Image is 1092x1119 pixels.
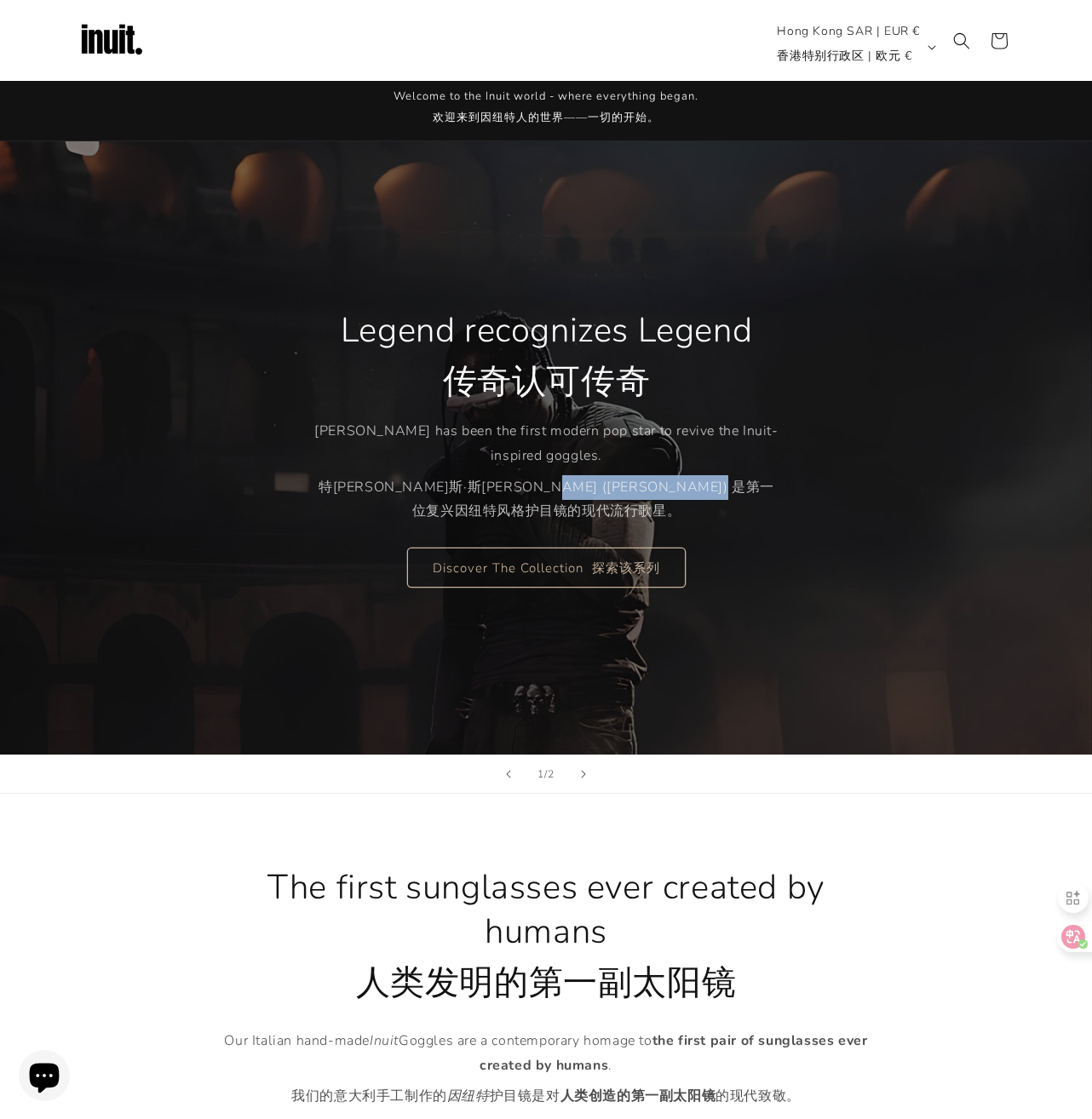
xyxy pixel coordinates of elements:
[490,755,527,793] button: Previous slide
[777,48,911,64] font: 香港特别行政区 | 欧元 €
[340,308,751,410] h2: Legend recognizes Legend
[631,1087,716,1105] strong: 第一副太阳镜
[356,960,737,1006] font: 人类发明的第一副太阳镜
[14,1050,75,1105] inbox-online-store-chat: Shopify online store chat
[433,110,659,125] font: 欢迎来到因纽特人的世界——一切的开始。
[407,548,686,588] a: Discover The Collection 探索该系列
[394,89,698,125] span: Welcome to the Inuit world - where everything began.
[943,22,980,60] summary: Search
[78,81,1014,141] div: Announcement
[447,1087,490,1105] em: 因纽特
[78,7,146,75] img: Inuit Logo
[291,1087,801,1105] font: 我们的意大利手工制作的 护目镜是对 的现代致敬。
[480,1031,867,1075] strong: ever created by humans
[319,477,774,520] font: 特[PERSON_NAME]斯·斯[PERSON_NAME] ([PERSON_NAME]) 是第一位复兴因纽特风格护目镜的现代流行歌星。
[652,1031,835,1050] strong: the first pair of sunglasses
[777,22,920,72] span: Hong Kong SAR | EUR €
[214,865,878,1012] h2: The first sunglasses ever created by humans
[565,755,602,793] button: Next slide
[544,766,548,783] span: /
[767,31,943,63] button: Hong Kong SAR | EUR €香港特别行政区 | 欧元 €
[314,419,779,531] p: [PERSON_NAME] has been the first modern pop star to revive the Inuit-inspired goggles.
[537,766,544,783] span: 1
[442,359,650,405] font: 传奇认可传奇
[370,1031,399,1050] em: Inuit
[548,766,555,783] span: 2
[560,1087,631,1105] strong: 人类创造的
